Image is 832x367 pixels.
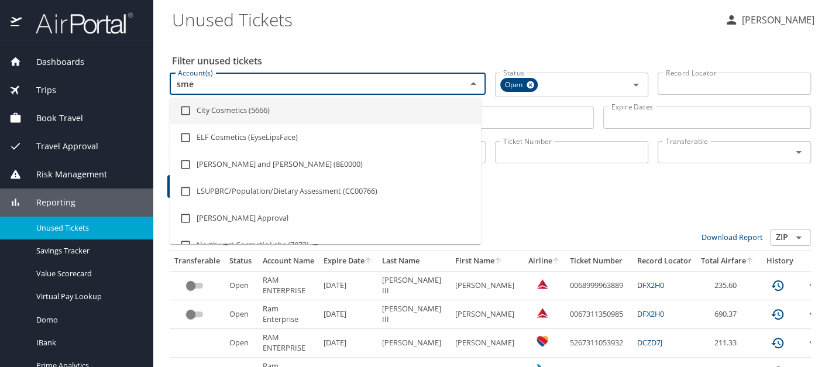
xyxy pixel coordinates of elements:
a: DFX2H0 [637,280,664,290]
td: Open [225,329,258,358]
button: [PERSON_NAME] [720,9,819,30]
li: [PERSON_NAME] and [PERSON_NAME] (8E0000) [170,151,481,178]
button: Close [465,76,482,92]
th: Airline [524,251,565,271]
button: expand row [806,307,820,321]
td: 211.33 [696,329,759,358]
th: Ticket Number [565,251,632,271]
span: IBank [36,337,139,348]
td: 5267311053932 [565,329,632,358]
img: Delta Airlines [537,307,548,318]
button: sort [494,258,503,265]
span: Savings Tracker [36,245,139,256]
span: Domo [36,314,139,325]
span: Unused Tickets [36,222,139,234]
a: Download Report [702,232,763,242]
td: [PERSON_NAME] [451,329,524,358]
button: expand row [806,279,820,293]
td: Ram Enterprise [258,300,319,329]
td: [PERSON_NAME] III [377,271,451,300]
td: [PERSON_NAME] [451,300,524,329]
li: Northwest Cosmetic Labs (7072) [170,232,481,259]
button: expand row [806,336,820,350]
li: LSUPBRC/Population/Dietary Assessment (CC00766) [170,178,481,205]
td: 0068999963889 [565,271,632,300]
img: icon-airportal.png [11,12,23,35]
p: [PERSON_NAME] [738,13,814,27]
span: Book Travel [22,112,83,125]
img: airportal-logo.png [23,12,133,35]
span: Virtual Pay Lookup [36,291,139,302]
button: sort [552,258,561,265]
button: Open [790,229,807,246]
th: History [759,251,801,271]
th: Expire Date [319,251,377,271]
h3: 33 Results [170,209,811,229]
td: [DATE] [319,329,377,358]
td: 235.60 [696,271,759,300]
span: Risk Management [22,168,107,181]
td: RAM ENTERPRISE [258,329,319,358]
li: [PERSON_NAME] Approval [170,205,481,232]
span: Open [500,79,530,91]
span: Travel Approval [22,140,98,153]
button: sort [746,258,754,265]
td: [PERSON_NAME] [377,329,451,358]
td: RAM ENTERPRISE [258,271,319,300]
button: Open [790,144,807,160]
img: Southwest Airlines [537,335,548,347]
span: Trips [22,84,56,97]
th: Total Airfare [696,251,759,271]
td: 0067311350985 [565,300,632,329]
td: Open [225,271,258,300]
span: Reporting [22,196,75,209]
th: First Name [451,251,524,271]
h1: Unused Tickets [172,1,715,37]
td: Open [225,300,258,329]
h2: Filter unused tickets [172,52,813,70]
li: City Cosmetics (5666) [170,97,481,124]
li: ELF Cosmetics (EyseLipsFace) [170,124,481,151]
th: Status [225,251,258,271]
span: Value Scorecard [36,268,139,279]
button: Filter [167,175,206,198]
div: Open [500,78,538,92]
button: sort [365,258,373,265]
img: Delta Airlines [537,278,548,290]
td: [PERSON_NAME] [451,271,524,300]
span: Dashboards [22,56,84,68]
td: 690.37 [696,300,759,329]
th: Account Name [258,251,319,271]
th: Last Name [377,251,451,271]
th: Record Locator [632,251,696,271]
td: [PERSON_NAME] III [377,300,451,329]
a: DFX2H0 [637,308,664,319]
div: Transferable [174,256,220,266]
button: Open [628,77,644,93]
td: [DATE] [319,271,377,300]
a: DCZD7J [637,337,662,348]
td: [DATE] [319,300,377,329]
